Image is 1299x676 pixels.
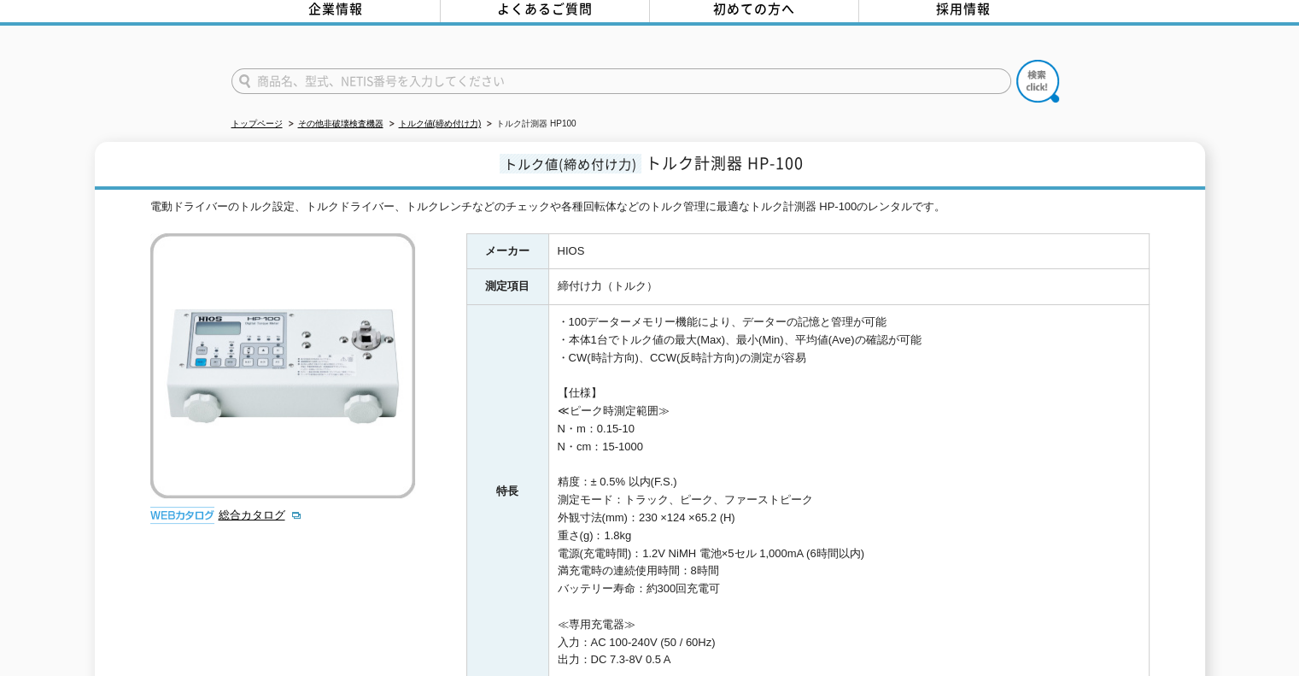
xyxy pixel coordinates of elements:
[646,151,804,174] span: トルク計測器 HP-100
[1016,60,1059,103] img: btn_search.png
[483,115,576,133] li: トルク計測器 HP100
[150,507,214,524] img: webカタログ
[298,119,383,128] a: その他非破壊検査機器
[231,119,283,128] a: トップページ
[466,233,548,269] th: メーカー
[219,508,302,521] a: 総合カタログ
[548,233,1149,269] td: HIOS
[500,154,641,173] span: トルク値(締め付け力)
[548,269,1149,305] td: 締付け力（トルク）
[466,269,548,305] th: 測定項目
[150,198,1150,216] div: 電動ドライバーのトルク設定、トルクドライバー、トルクレンチなどのチェックや各種回転体などのトルク管理に最適なトルク計測器 HP-100のレンタルです。
[231,68,1011,94] input: 商品名、型式、NETIS番号を入力してください
[150,233,415,498] img: トルク計測器 HP100
[399,119,482,128] a: トルク値(締め付け力)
